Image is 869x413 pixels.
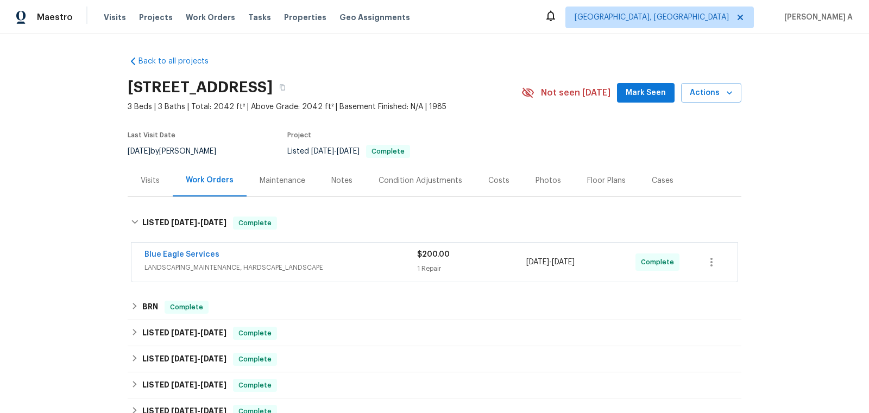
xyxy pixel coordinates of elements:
span: Complete [234,354,276,365]
span: Visits [104,12,126,23]
span: Actions [690,86,733,100]
span: LANDSCAPING_MAINTENANCE, HARDSCAPE_LANDSCAPE [144,262,417,273]
span: [DATE] [171,355,197,363]
div: LISTED [DATE]-[DATE]Complete [128,346,741,372]
span: - [526,257,575,268]
span: Tasks [248,14,271,21]
span: [DATE] [171,219,197,226]
span: [GEOGRAPHIC_DATA], [GEOGRAPHIC_DATA] [575,12,729,23]
h6: LISTED [142,327,226,340]
span: [DATE] [200,219,226,226]
span: [PERSON_NAME] A [780,12,853,23]
span: [DATE] [128,148,150,155]
span: Complete [234,380,276,391]
div: Cases [652,175,673,186]
div: LISTED [DATE]-[DATE]Complete [128,320,741,346]
div: Floor Plans [587,175,626,186]
span: Projects [139,12,173,23]
span: [DATE] [552,258,575,266]
span: [DATE] [200,355,226,363]
h6: LISTED [142,217,226,230]
h6: BRN [142,301,158,314]
span: - [171,355,226,363]
span: Complete [234,218,276,228]
div: Maintenance [260,175,305,186]
span: [DATE] [311,148,334,155]
span: Work Orders [186,12,235,23]
div: Visits [141,175,160,186]
span: - [171,381,226,389]
div: Costs [488,175,509,186]
span: [DATE] [337,148,360,155]
div: Work Orders [186,175,234,186]
span: Complete [641,257,678,268]
span: Last Visit Date [128,132,175,138]
span: Maestro [37,12,73,23]
span: [DATE] [200,329,226,336]
button: Actions [681,83,741,103]
span: [DATE] [526,258,549,266]
span: Properties [284,12,326,23]
span: [DATE] [200,381,226,389]
div: Condition Adjustments [379,175,462,186]
h6: LISTED [142,353,226,366]
h2: [STREET_ADDRESS] [128,82,273,93]
span: [DATE] [171,381,197,389]
span: 3 Beds | 3 Baths | Total: 2042 ft² | Above Grade: 2042 ft² | Basement Finished: N/A | 1985 [128,101,521,112]
div: LISTED [DATE]-[DATE]Complete [128,206,741,240]
div: 1 Repair [417,263,526,274]
span: Not seen [DATE] [541,87,610,98]
button: Copy Address [273,78,292,97]
div: BRN Complete [128,294,741,320]
div: Photos [536,175,561,186]
span: - [171,219,226,226]
span: - [311,148,360,155]
button: Mark Seen [617,83,675,103]
span: $200.00 [417,251,450,258]
span: Geo Assignments [339,12,410,23]
div: by [PERSON_NAME] [128,145,229,158]
h6: LISTED [142,379,226,392]
span: Listed [287,148,410,155]
div: LISTED [DATE]-[DATE]Complete [128,372,741,398]
a: Blue Eagle Services [144,251,219,258]
a: Back to all projects [128,56,232,67]
span: Mark Seen [626,86,666,100]
span: Complete [234,328,276,339]
span: Project [287,132,311,138]
div: Notes [331,175,352,186]
span: Complete [166,302,207,313]
span: [DATE] [171,329,197,336]
span: - [171,329,226,336]
span: Complete [367,148,409,155]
